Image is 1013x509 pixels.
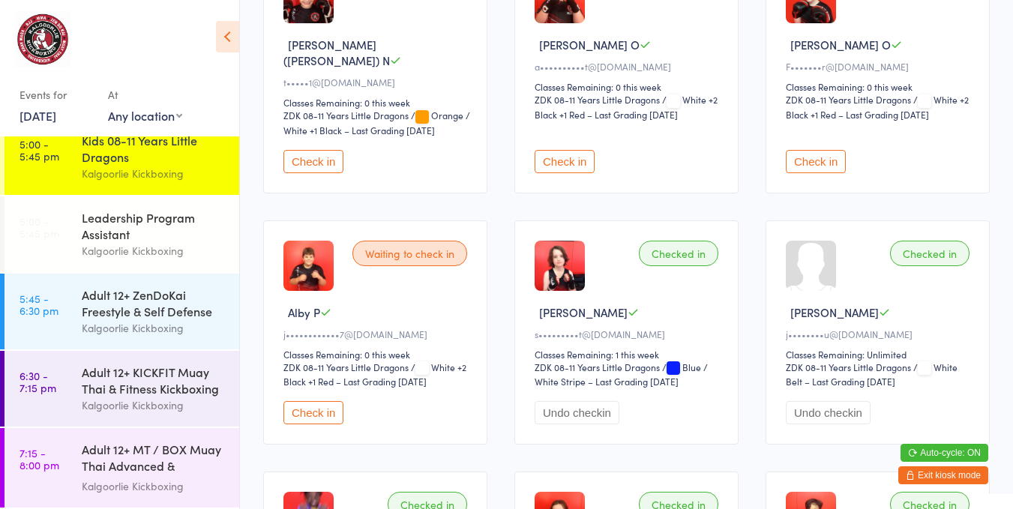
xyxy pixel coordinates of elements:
[539,304,628,320] span: [PERSON_NAME]
[283,348,472,361] div: Classes Remaining: 0 this week
[19,215,59,239] time: 5:00 - 5:45 pm
[535,60,723,73] div: a••••••••••t@[DOMAIN_NAME]
[19,138,59,162] time: 5:00 - 5:45 pm
[898,466,988,484] button: Exit kiosk mode
[283,96,472,109] div: Classes Remaining: 0 this week
[786,328,974,340] div: j••••••••u@[DOMAIN_NAME]
[283,361,409,373] div: ZDK 08-11 Years Little Dragons
[535,80,723,93] div: Classes Remaining: 0 this week
[786,348,974,361] div: Classes Remaining: Unlimited
[786,80,974,93] div: Classes Remaining: 0 this week
[790,37,891,52] span: [PERSON_NAME] O
[535,361,660,373] div: ZDK 08-11 Years Little Dragons
[288,304,320,320] span: Alby P
[535,150,595,173] button: Check in
[82,209,226,242] div: Leadership Program Assistant
[15,11,70,67] img: Kalgoorlie Kickboxing
[4,119,239,195] a: 5:00 -5:45 pmKids 08-11 Years Little DragonsKalgoorlie Kickboxing
[535,241,585,291] img: image1669428692.png
[19,82,93,107] div: Events for
[283,109,409,121] div: ZDK 08-11 Years Little Dragons
[790,304,879,320] span: [PERSON_NAME]
[82,397,226,414] div: Kalgoorlie Kickboxing
[82,478,226,495] div: Kalgoorlie Kickboxing
[82,132,226,165] div: Kids 08-11 Years Little Dragons
[786,361,911,373] div: ZDK 08-11 Years Little Dragons
[19,370,56,394] time: 6:30 - 7:15 pm
[82,242,226,259] div: Kalgoorlie Kickboxing
[283,241,334,291] img: image1736934653.png
[4,274,239,349] a: 5:45 -6:30 pmAdult 12+ ZenDoKai Freestyle & Self DefenseKalgoorlie Kickboxing
[535,401,619,424] button: Undo checkin
[535,328,723,340] div: s•••••••••t@[DOMAIN_NAME]
[890,241,970,266] div: Checked in
[283,401,343,424] button: Check in
[82,364,226,397] div: Adult 12+ KICKFIT Muay Thai & Fitness Kickboxing
[535,348,723,361] div: Classes Remaining: 1 this week
[283,37,390,68] span: [PERSON_NAME] ([PERSON_NAME]) N
[82,286,226,319] div: Adult 12+ ZenDoKai Freestyle & Self Defense
[786,150,846,173] button: Check in
[352,241,467,266] div: Waiting to check in
[901,444,988,462] button: Auto-cycle: ON
[108,107,182,124] div: Any location
[82,165,226,182] div: Kalgoorlie Kickboxing
[19,107,56,124] a: [DATE]
[535,93,660,106] div: ZDK 08-11 Years Little Dragons
[539,37,640,52] span: [PERSON_NAME] O
[108,82,182,107] div: At
[786,401,871,424] button: Undo checkin
[283,328,472,340] div: j••••••••••••7@[DOMAIN_NAME]
[283,150,343,173] button: Check in
[82,319,226,337] div: Kalgoorlie Kickboxing
[4,351,239,427] a: 6:30 -7:15 pmAdult 12+ KICKFIT Muay Thai & Fitness KickboxingKalgoorlie Kickboxing
[19,292,58,316] time: 5:45 - 6:30 pm
[786,60,974,73] div: F•••••••r@[DOMAIN_NAME]
[82,441,226,478] div: Adult 12+ MT / BOX Muay Thai Advanced & SPARRING
[4,196,239,272] a: 5:00 -5:45 pmLeadership Program AssistantKalgoorlie Kickboxing
[786,93,911,106] div: ZDK 08-11 Years Little Dragons
[19,447,59,471] time: 7:15 - 8:00 pm
[4,428,239,508] a: 7:15 -8:00 pmAdult 12+ MT / BOX Muay Thai Advanced & SPARRINGKalgoorlie Kickboxing
[639,241,718,266] div: Checked in
[283,76,472,88] div: t•••••1@[DOMAIN_NAME]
